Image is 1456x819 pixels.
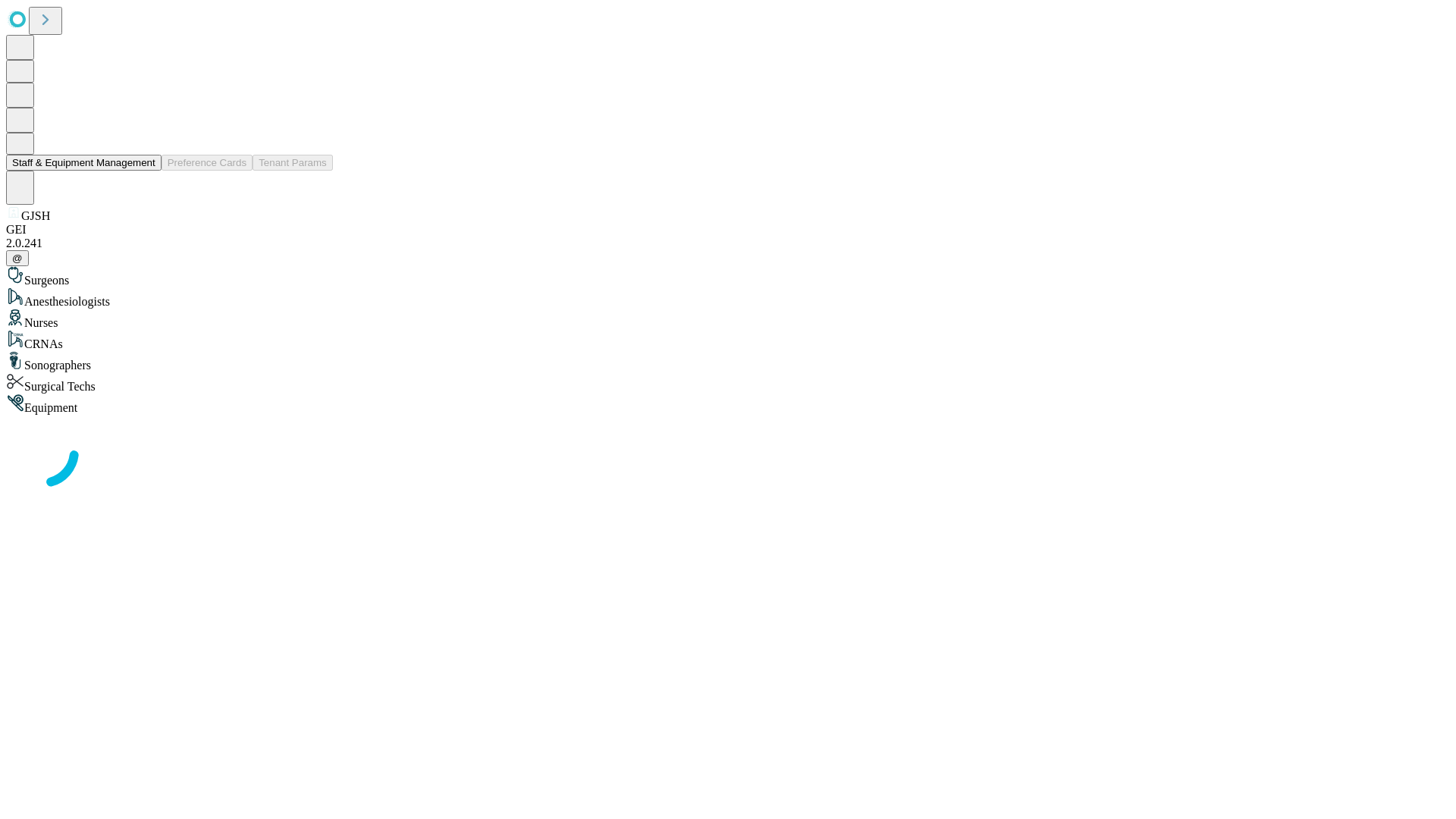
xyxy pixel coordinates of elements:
[6,250,29,266] button: @
[253,155,333,171] button: Tenant Params
[6,351,1450,372] div: Sonographers
[6,372,1450,394] div: Surgical Techs
[162,155,253,171] button: Preference Cards
[6,394,1450,415] div: Equipment
[6,237,1450,250] div: 2.0.241
[6,155,162,171] button: Staff & Equipment Management
[21,209,50,222] span: GJSH
[12,253,23,264] span: @
[6,287,1450,309] div: Anesthesiologists
[6,266,1450,287] div: Surgeons
[6,309,1450,330] div: Nurses
[6,223,1450,237] div: GEI
[6,330,1450,351] div: CRNAs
